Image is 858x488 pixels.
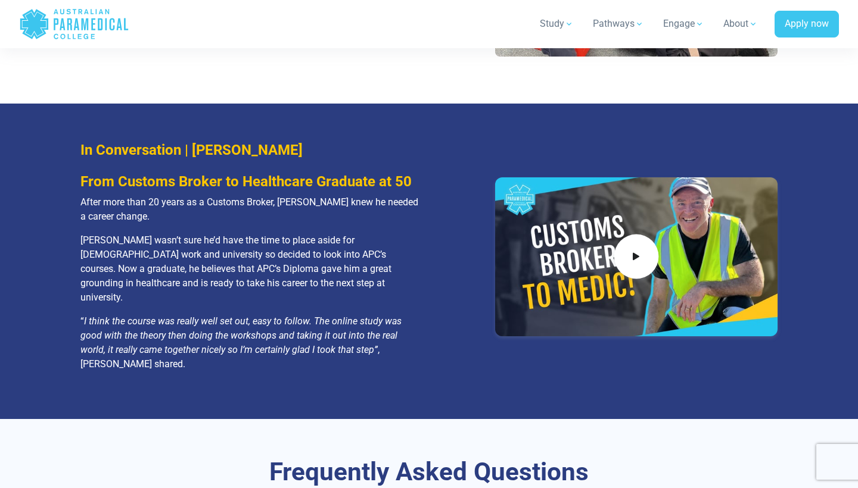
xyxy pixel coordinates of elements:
[716,7,765,40] a: About
[80,173,422,190] h3: From Customs Broker to Healthcare Graduate at 50
[80,314,422,371] p: “ , [PERSON_NAME] shared.
[80,457,778,487] h3: Frequently Asked Questions
[80,142,422,159] h3: In Conversation | [PERSON_NAME]
[19,5,129,43] a: Australian Paramedical College
[80,195,422,224] p: After more than 20 years as a Customs Broker, [PERSON_NAME] knew he needed a career change.
[656,7,711,40] a: Engage
[586,7,651,40] a: Pathways
[80,315,402,355] em: I think the course was really well set out, easy to follow. The online study was good with the th...
[533,7,581,40] a: Study
[775,11,839,38] a: Apply now
[80,233,422,305] p: [PERSON_NAME] wasn’t sure he’d have the time to place aside for [DEMOGRAPHIC_DATA] work and unive...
